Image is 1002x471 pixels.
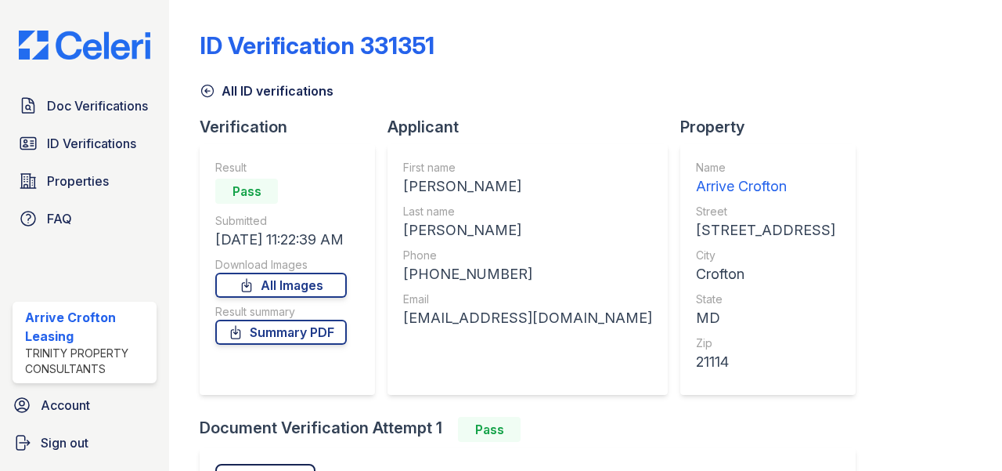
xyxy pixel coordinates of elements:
[403,204,652,219] div: Last name
[680,116,868,138] div: Property
[41,433,88,452] span: Sign out
[403,263,652,285] div: [PHONE_NUMBER]
[6,31,163,60] img: CE_Logo_Blue-a8612792a0a2168367f1c8372b55b34899dd931a85d93a1a3d3e32e68fde9ad4.png
[6,427,163,458] a: Sign out
[13,165,157,197] a: Properties
[696,307,835,329] div: MD
[200,116,387,138] div: Verification
[13,203,157,234] a: FAQ
[696,248,835,263] div: City
[696,204,835,219] div: Street
[25,308,150,346] div: Arrive Crofton Leasing
[696,176,835,197] div: Arrive Crofton
[200,82,333,100] a: All ID verifications
[696,335,835,351] div: Zip
[47,134,136,153] span: ID Verifications
[13,90,157,121] a: Doc Verifications
[403,292,652,307] div: Email
[215,229,347,251] div: [DATE] 11:22:39 AM
[403,176,652,197] div: [PERSON_NAME]
[215,304,347,320] div: Result summary
[25,346,150,377] div: Trinity Property Consultants
[696,351,835,373] div: 21114
[403,219,652,241] div: [PERSON_NAME]
[696,292,835,307] div: State
[200,31,434,60] div: ID Verification 331351
[696,160,835,197] a: Name Arrive Crofton
[403,307,652,329] div: [EMAIL_ADDRESS][DOMAIN_NAME]
[458,417,521,442] div: Pass
[215,179,278,204] div: Pass
[215,273,347,298] a: All Images
[200,417,868,442] div: Document Verification Attempt 1
[696,263,835,285] div: Crofton
[6,389,163,421] a: Account
[215,213,347,229] div: Submitted
[387,116,680,138] div: Applicant
[47,172,109,190] span: Properties
[47,209,72,228] span: FAQ
[696,160,835,176] div: Name
[403,160,652,176] div: First name
[215,160,347,176] div: Result
[696,219,835,241] div: [STREET_ADDRESS]
[47,96,148,115] span: Doc Verifications
[13,128,157,159] a: ID Verifications
[215,257,347,273] div: Download Images
[403,248,652,263] div: Phone
[41,396,90,415] span: Account
[215,320,347,345] a: Summary PDF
